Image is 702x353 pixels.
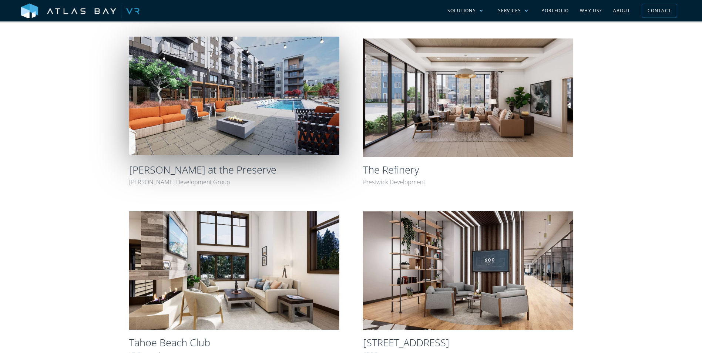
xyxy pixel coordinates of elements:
h2: Tahoe Beach Club [129,336,210,350]
img: Atlas Bay VR Logo [21,3,140,19]
div: Services [498,7,521,14]
h2: [PERSON_NAME] at the Preserve [129,163,276,177]
div: Contact [648,5,671,16]
img: Ellison at the Preserve [129,37,339,155]
div: Solutions [447,7,476,14]
img: 600 Thirteenth Street [363,211,573,330]
a: Contact [642,4,677,17]
h2: [STREET_ADDRESS] [363,336,449,350]
div: [PERSON_NAME] Development Group [129,177,230,188]
div: Prestwick Development [363,177,425,188]
img: Tahoe Beach Club [129,211,339,330]
h2: The Refinery [363,163,419,177]
img: The Refinery [363,38,573,157]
